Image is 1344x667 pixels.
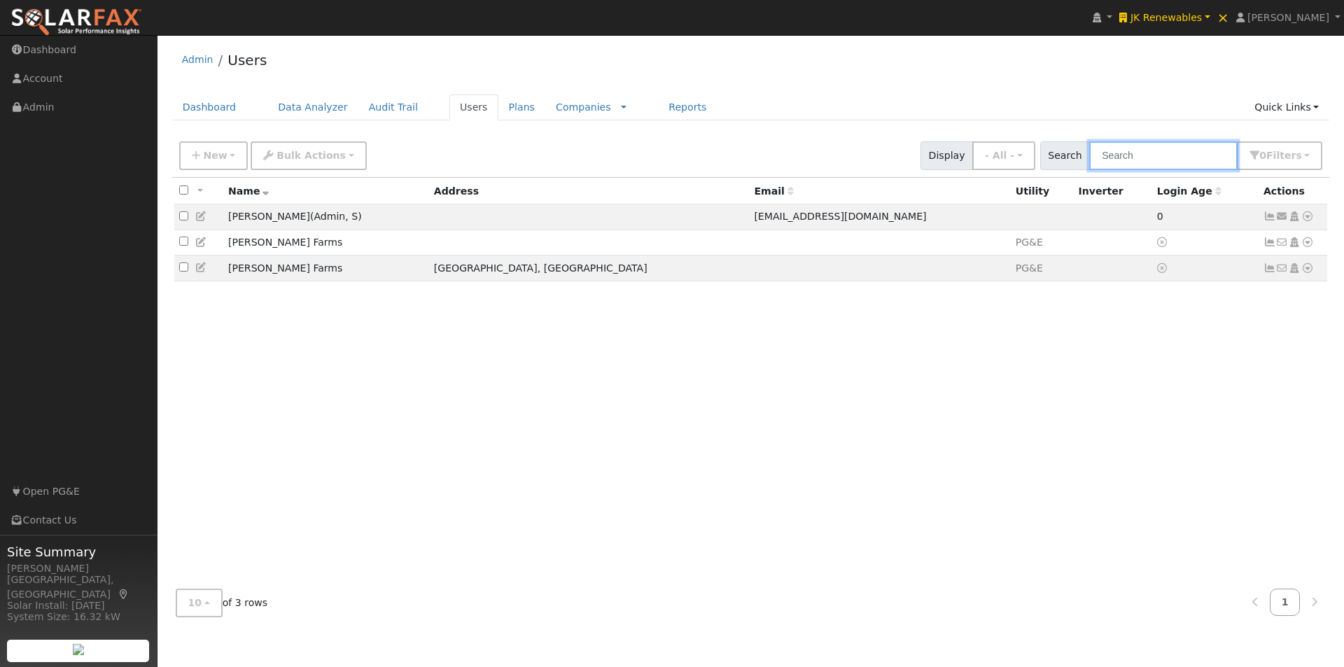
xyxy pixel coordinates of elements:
[1089,141,1238,170] input: Search
[1157,262,1170,274] a: No login access
[1288,237,1301,248] a: Login As
[73,644,84,655] img: retrieve
[1263,211,1276,222] a: Not connected
[1301,261,1314,276] a: Other actions
[1237,141,1322,170] button: 0Filters
[176,589,268,617] span: of 3 rows
[658,94,717,120] a: Reports
[1016,237,1043,248] span: CSV
[1276,209,1289,224] a: barrydurand@jkrenewables.com
[1079,184,1147,199] div: Inverter
[556,101,611,113] a: Companies
[10,8,142,37] img: SolarFax
[1244,94,1329,120] a: Quick Links
[1263,237,1276,248] a: Show Graph
[754,185,793,197] span: Email
[434,184,745,199] div: Address
[227,52,267,69] a: Users
[1288,211,1301,222] a: Login As
[754,211,926,222] span: [EMAIL_ADDRESS][DOMAIN_NAME]
[1301,235,1314,250] a: Other actions
[7,598,150,613] div: Solar Install: [DATE]
[1276,237,1289,247] i: No email address
[1217,9,1229,26] span: ×
[1157,211,1163,222] span: 09/23/2025 1:08:00 PM
[314,211,345,222] span: Admin
[1296,150,1301,161] span: s
[251,141,366,170] button: Bulk Actions
[1288,262,1301,274] a: Login As
[267,94,358,120] a: Data Analyzer
[1016,184,1069,199] div: Utility
[1157,237,1170,248] a: No login access
[1016,262,1043,274] span: CSV
[195,237,208,248] a: Edit User
[176,589,223,617] button: 10
[195,262,208,273] a: Edit User
[310,211,362,222] span: ( )
[179,141,248,170] button: New
[118,589,130,600] a: Map
[345,211,358,222] span: Salesperson
[7,542,150,561] span: Site Summary
[223,230,429,255] td: [PERSON_NAME] Farms
[1157,185,1221,197] span: Days since last login
[1130,12,1202,23] span: JK Renewables
[1247,12,1329,23] span: [PERSON_NAME]
[1263,262,1276,274] a: Show Graph
[188,597,202,608] span: 10
[498,94,545,120] a: Plans
[223,255,429,281] td: [PERSON_NAME] Farms
[972,141,1035,170] button: - All -
[223,204,429,230] td: [PERSON_NAME]
[920,141,973,170] span: Display
[429,255,750,281] td: [GEOGRAPHIC_DATA], [GEOGRAPHIC_DATA]
[203,150,227,161] span: New
[1301,209,1314,224] a: Other actions
[172,94,247,120] a: Dashboard
[195,211,208,222] a: Edit User
[1266,150,1302,161] span: Filter
[7,561,150,576] div: [PERSON_NAME]
[228,185,269,197] span: Name
[276,150,346,161] span: Bulk Actions
[358,94,428,120] a: Audit Trail
[7,573,150,602] div: [GEOGRAPHIC_DATA], [GEOGRAPHIC_DATA]
[7,610,150,624] div: System Size: 16.32 kW
[1040,141,1090,170] span: Search
[1276,263,1289,273] i: No email address
[1270,589,1301,616] a: 1
[1263,184,1322,199] div: Actions
[182,54,213,65] a: Admin
[449,94,498,120] a: Users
